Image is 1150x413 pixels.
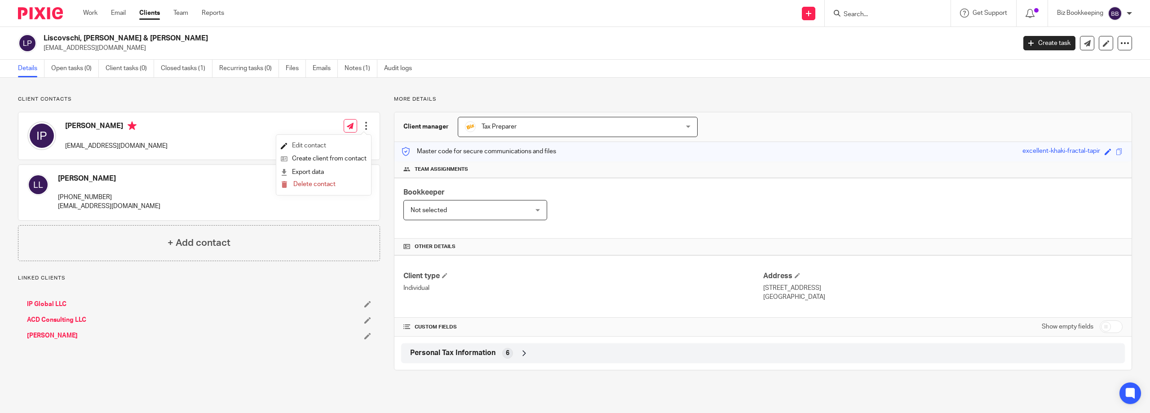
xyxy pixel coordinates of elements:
img: Pixie [18,7,63,19]
a: Reports [202,9,224,18]
h4: [PERSON_NAME] [65,121,168,133]
label: Show empty fields [1042,322,1093,331]
a: Create client from contact [281,152,367,165]
img: svg%3E [27,121,56,150]
img: svg%3E [27,174,49,195]
a: Client tasks (0) [106,60,154,77]
p: Client contacts [18,96,380,103]
span: Not selected [411,207,447,213]
img: svg%3E [18,34,37,53]
i: Primary [128,121,137,130]
p: Linked clients [18,275,380,282]
h4: [PERSON_NAME] [58,174,160,183]
p: Master code for secure communications and files [401,147,556,156]
span: Get Support [973,10,1007,16]
a: Create task [1023,36,1075,50]
a: Edit contact [281,139,367,152]
p: Individual [403,284,763,293]
h4: Address [763,271,1123,281]
h4: Client type [403,271,763,281]
p: [EMAIL_ADDRESS][DOMAIN_NAME] [44,44,1010,53]
a: Details [18,60,44,77]
a: Clients [139,9,160,18]
p: [EMAIL_ADDRESS][DOMAIN_NAME] [65,142,168,151]
a: Files [286,60,306,77]
button: Delete contact [281,179,336,191]
span: Bookkeeper [403,189,445,196]
p: Biz Bookkeeping [1057,9,1103,18]
span: Tax Preparer [482,124,517,130]
a: Emails [313,60,338,77]
a: ACD Consulting LLC [27,315,86,324]
span: Other details [415,243,456,250]
p: More details [394,96,1132,103]
span: Personal Tax Information [410,348,495,358]
h3: Client manager [403,122,449,131]
a: Export data [281,166,367,179]
div: excellent-khaki-fractal-tapir [1022,147,1100,157]
img: siteIcon.png [465,121,476,132]
span: 6 [506,349,509,358]
h4: + Add contact [168,236,230,250]
h4: CUSTOM FIELDS [403,324,763,331]
a: Notes (1) [345,60,377,77]
a: Recurring tasks (0) [219,60,279,77]
span: Team assignments [415,166,468,173]
a: Team [173,9,188,18]
a: [PERSON_NAME] [27,331,78,340]
input: Search [843,11,924,19]
a: IP Global LLC [27,300,66,309]
a: Audit logs [384,60,419,77]
p: [PHONE_NUMBER] [58,193,160,202]
a: Open tasks (0) [51,60,99,77]
span: Delete contact [293,181,336,187]
a: Work [83,9,97,18]
p: [GEOGRAPHIC_DATA] [763,293,1123,302]
a: Email [111,9,126,18]
img: svg%3E [1108,6,1122,21]
a: Closed tasks (1) [161,60,212,77]
h2: Liscovschi, [PERSON_NAME] & [PERSON_NAME] [44,34,817,43]
p: [STREET_ADDRESS] [763,284,1123,293]
p: [EMAIL_ADDRESS][DOMAIN_NAME] [58,202,160,211]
